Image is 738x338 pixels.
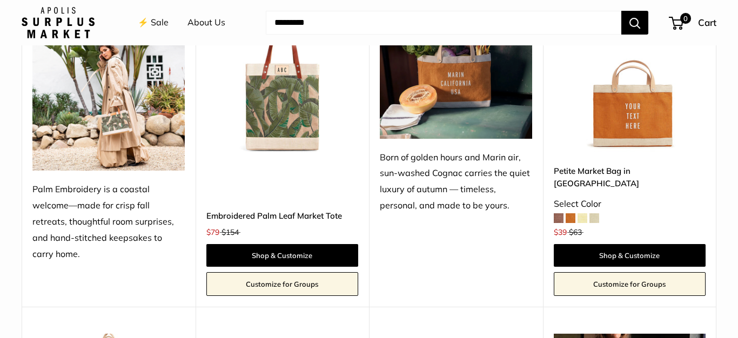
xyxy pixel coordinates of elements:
img: Apolis: Surplus Market [22,7,95,38]
input: Search... [266,11,621,35]
button: Search [621,11,648,35]
span: $79 [206,227,219,237]
img: Petite Market Bag in Cognac [554,2,706,154]
a: Embroidered Palm Leaf Market Totedescription_A multi-layered motif with eight varying thread colors. [206,2,359,154]
div: Palm Embroidery is a coastal welcome—made for crisp fall retreats, thoughtful room surprises, and... [32,181,185,262]
a: Petite Market Bag in CognacPetite Market Bag in Cognac [554,2,706,154]
span: $39 [554,227,567,237]
a: Customize for Groups [206,272,359,296]
a: Petite Market Bag in [GEOGRAPHIC_DATA] [554,165,706,190]
span: $63 [569,227,582,237]
img: Born of golden hours and Marin air, sun-washed Cognac carries the quiet luxury of autumn — timele... [380,2,532,138]
a: ⚡️ Sale [138,15,169,31]
a: About Us [187,15,225,31]
a: Embroidered Palm Leaf Market Tote [206,209,359,222]
div: Born of golden hours and Marin air, sun-washed Cognac carries the quiet luxury of autumn — timele... [380,150,532,214]
a: Customize for Groups [554,272,706,296]
img: Palm Embroidery is a coastal welcome—made for crisp fall retreats, thoughtful room surprises, and... [32,2,185,171]
img: Embroidered Palm Leaf Market Tote [206,2,359,154]
a: 0 Cart [670,14,716,31]
span: 0 [680,13,691,24]
a: Shop & Customize [554,244,706,267]
div: Select Color [554,196,706,212]
span: $154 [222,227,239,237]
span: Cart [698,17,716,28]
a: Shop & Customize [206,244,359,267]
